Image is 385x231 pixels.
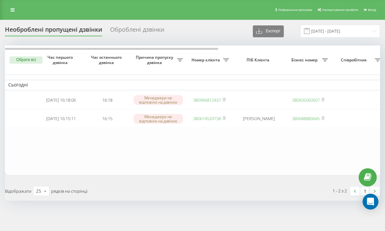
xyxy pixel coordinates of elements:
td: [DATE] 16:15:11 [38,110,84,127]
div: Необроблені пропущені дзвінки [5,26,102,36]
a: 380688880645 [292,115,320,121]
span: Реферальна програма [278,8,312,12]
td: 16:15 [84,110,130,127]
button: Експорт [253,25,284,37]
div: 1 - 2 з 2 [333,187,347,194]
span: Співробітник [335,57,375,63]
div: Менеджери не відповіли на дзвінок [133,114,183,124]
a: 1 [360,186,370,196]
span: Номер клієнта [190,57,223,63]
a: 380635060007 [292,97,320,103]
span: ПІБ Клієнта [238,57,280,63]
span: Налаштування профілю [322,8,358,12]
span: Вихід [368,8,376,12]
span: Час першого дзвінка [43,55,79,65]
span: рядків на сторінці [51,188,87,194]
div: 25 [36,188,41,194]
span: Час останнього дзвінка [89,55,125,65]
div: Менеджери не відповіли на дзвінок [133,95,183,105]
td: [DATE] 16:18:06 [38,91,84,109]
button: Обрати всі [10,56,43,64]
span: Бізнес номер [288,57,322,63]
td: [PERSON_NAME] [232,110,285,127]
div: Open Intercom Messenger [363,194,378,210]
span: Причина пропуску дзвінка [133,55,177,65]
div: Оброблені дзвінки [110,26,164,36]
td: 16:18 [84,91,130,109]
a: 380674529738 [193,115,221,121]
a: 380966812437 [193,97,221,103]
span: Відображати [5,188,31,194]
